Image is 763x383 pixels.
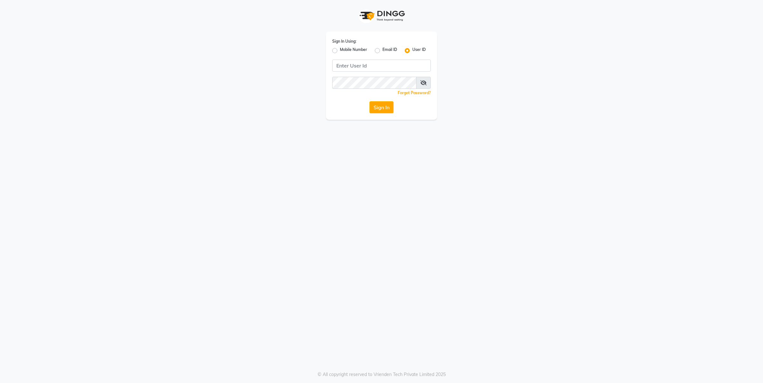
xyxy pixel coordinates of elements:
label: Mobile Number [340,47,367,54]
label: User ID [412,47,426,54]
img: logo1.svg [356,6,407,25]
input: Username [332,77,416,89]
input: Username [332,60,431,72]
a: Forgot Password? [398,90,431,95]
label: Sign In Using: [332,39,356,44]
label: Email ID [382,47,397,54]
button: Sign In [369,101,394,113]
